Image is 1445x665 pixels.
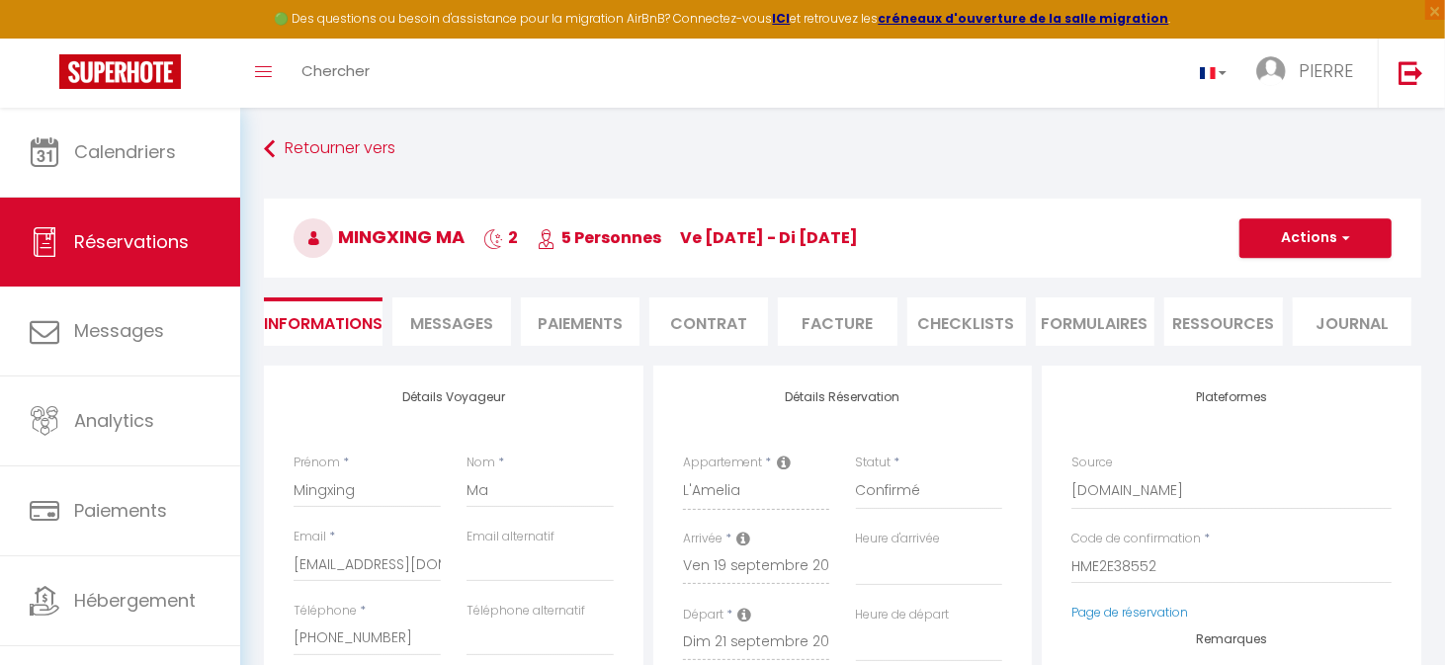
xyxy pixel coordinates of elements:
[907,297,1026,346] li: CHECKLISTS
[1071,390,1392,404] h4: Plateformes
[856,530,941,548] label: Heure d'arrivée
[856,606,950,624] label: Heure de départ
[1164,297,1283,346] li: Ressources
[683,606,723,624] label: Départ
[683,454,763,472] label: Appartement
[1241,39,1378,108] a: ... PIERRE
[1071,632,1392,646] h4: Remarques
[778,297,896,346] li: Facture
[856,454,892,472] label: Statut
[483,226,518,249] span: 2
[74,318,164,343] span: Messages
[467,528,554,546] label: Email alternatif
[1293,297,1411,346] li: Journal
[683,530,722,548] label: Arrivée
[294,454,340,472] label: Prénom
[410,312,493,335] span: Messages
[1071,604,1188,621] a: Page de réservation
[16,8,75,67] button: Ouvrir le widget de chat LiveChat
[649,297,768,346] li: Contrat
[1071,454,1113,472] label: Source
[467,602,585,621] label: Téléphone alternatif
[1399,60,1423,85] img: logout
[1036,297,1154,346] li: FORMULAIRES
[74,139,176,164] span: Calendriers
[301,60,370,81] span: Chercher
[74,229,189,254] span: Réservations
[294,602,357,621] label: Téléphone
[59,54,181,89] img: Super Booking
[521,297,639,346] li: Paiements
[294,528,326,546] label: Email
[74,588,196,613] span: Hébergement
[264,131,1421,167] a: Retourner vers
[683,390,1003,404] h4: Détails Réservation
[467,454,495,472] label: Nom
[294,224,465,249] span: Mingxing Ma
[773,10,791,27] a: ICI
[74,408,154,433] span: Analytics
[879,10,1169,27] a: créneaux d'ouverture de la salle migration
[264,297,382,346] li: Informations
[680,226,858,249] span: ve [DATE] - di [DATE]
[1239,218,1392,258] button: Actions
[294,390,614,404] h4: Détails Voyageur
[537,226,661,249] span: 5 Personnes
[74,498,167,523] span: Paiements
[1299,58,1353,83] span: PIERRE
[1256,56,1286,86] img: ...
[1071,530,1201,548] label: Code de confirmation
[287,39,384,108] a: Chercher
